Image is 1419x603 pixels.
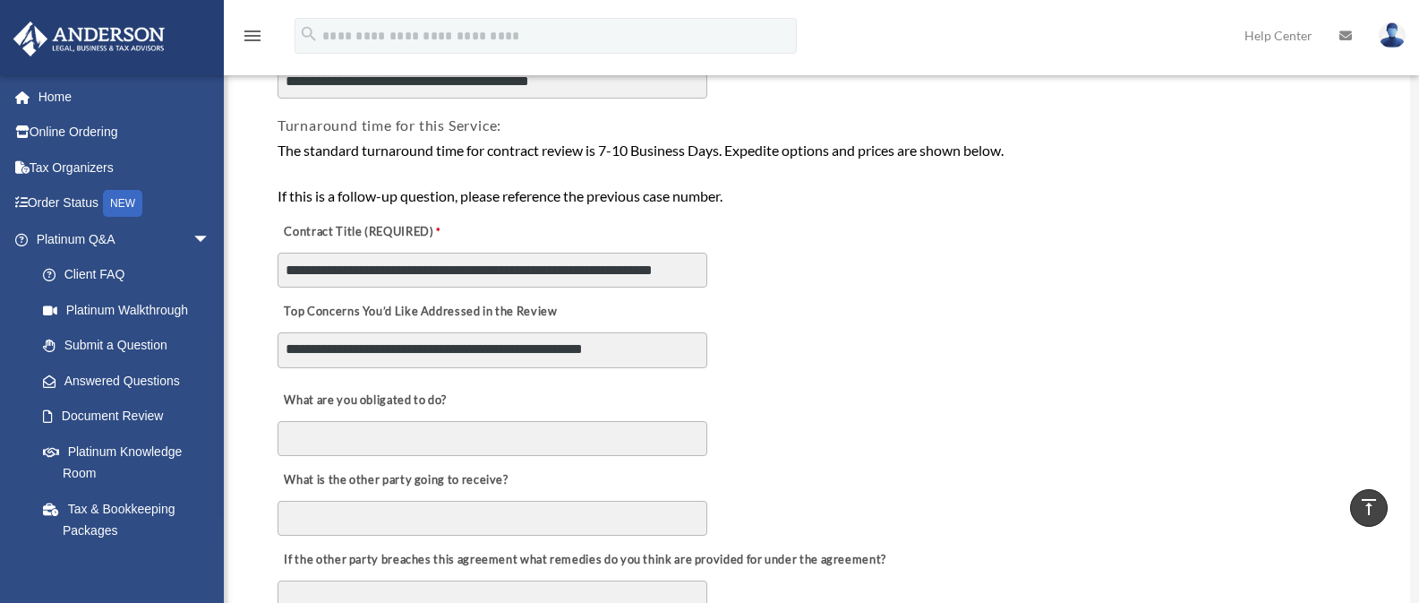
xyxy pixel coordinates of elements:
[103,190,142,217] div: NEW
[25,363,237,399] a: Answered Questions
[278,116,501,134] span: Turnaround time for this Service:
[25,292,237,328] a: Platinum Walkthrough
[1358,496,1380,518] i: vertical_align_top
[8,22,170,56] img: Anderson Advisors Platinum Portal
[25,328,237,364] a: Submit a Question
[278,468,513,493] label: What is the other party going to receive?
[299,24,319,44] i: search
[25,491,237,548] a: Tax & Bookkeeping Packages
[1379,22,1406,48] img: User Pic
[13,185,237,222] a: Order StatusNEW
[13,221,237,257] a: Platinum Q&Aarrow_drop_down
[1350,489,1388,527] a: vertical_align_top
[278,139,1361,208] div: The standard turnaround time for contract review is 7-10 Business Days. Expedite options and pric...
[278,547,891,573] label: If the other party breaches this agreement what remedies do you think are provided for under the ...
[278,299,562,324] label: Top Concerns You’d Like Addressed in the Review
[25,399,228,435] a: Document Review
[278,388,457,413] label: What are you obligated to do?
[192,221,228,258] span: arrow_drop_down
[25,257,237,293] a: Client FAQ
[25,434,237,491] a: Platinum Knowledge Room
[242,25,263,47] i: menu
[13,150,237,185] a: Tax Organizers
[13,115,237,151] a: Online Ordering
[278,220,457,245] label: Contract Title (REQUIRED)
[242,31,263,47] a: menu
[13,79,237,115] a: Home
